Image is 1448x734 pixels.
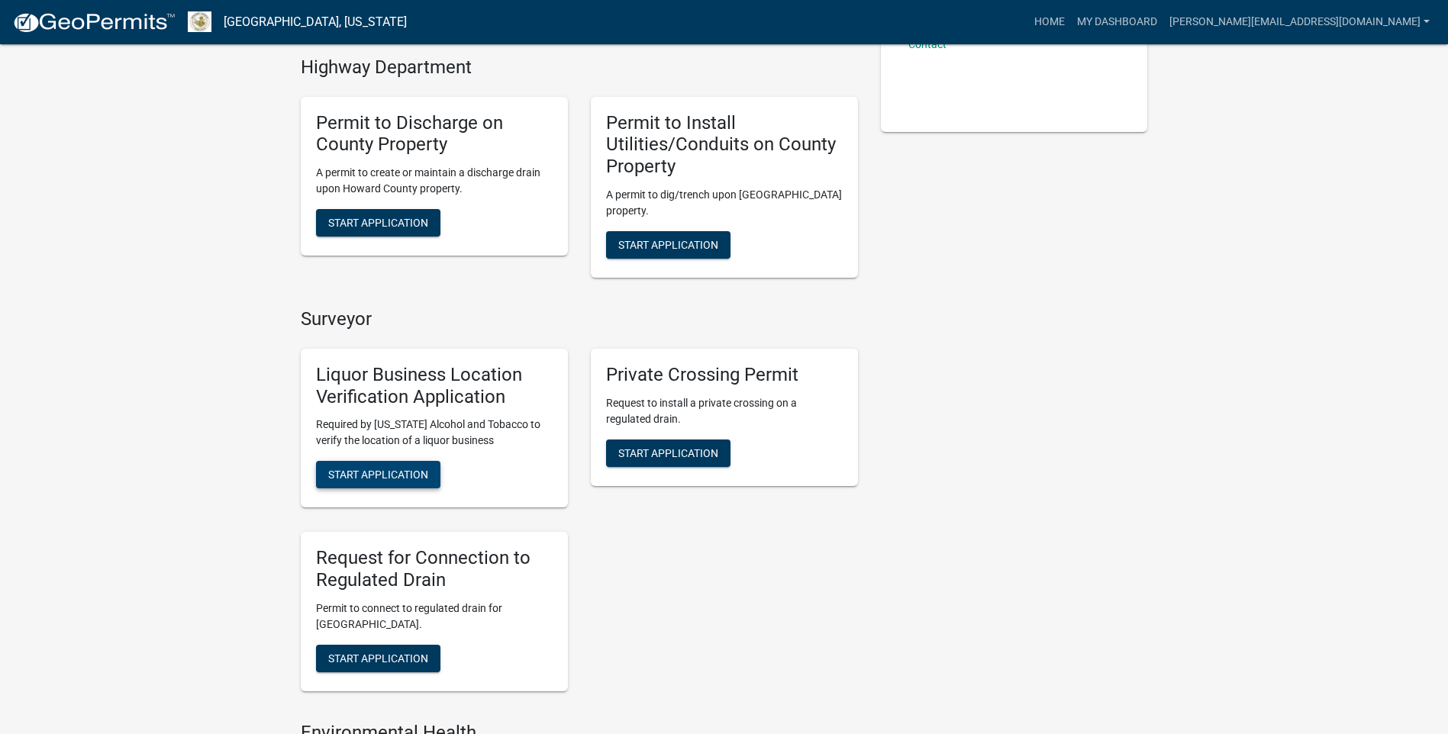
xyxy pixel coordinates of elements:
button: Start Application [606,231,730,259]
h4: Surveyor [301,308,858,330]
p: Request to install a private crossing on a regulated drain. [606,395,843,427]
button: Start Application [316,461,440,488]
h5: Request for Connection to Regulated Drain [316,547,553,591]
span: Start Application [328,468,428,481]
h4: Highway Department [301,56,858,79]
h5: Permit to Install Utilities/Conduits on County Property [606,112,843,178]
h5: Permit to Discharge on County Property [316,112,553,156]
p: A permit to create or maintain a discharge drain upon Howard County property. [316,165,553,197]
span: Start Application [328,217,428,229]
h5: Liquor Business Location Verification Application [316,364,553,408]
button: Start Application [606,439,730,467]
a: Contact [908,38,947,50]
a: Home [1028,8,1071,37]
span: Start Application [618,239,718,251]
p: Permit to connect to regulated drain for [GEOGRAPHIC_DATA]. [316,600,553,633]
img: Howard County, Indiana [188,11,211,32]
button: Start Application [316,645,440,672]
a: [GEOGRAPHIC_DATA], [US_STATE] [224,9,407,35]
span: Start Application [618,446,718,459]
a: [PERSON_NAME][EMAIL_ADDRESS][DOMAIN_NAME] [1163,8,1436,37]
a: My Dashboard [1071,8,1163,37]
span: Start Application [328,652,428,665]
h5: Private Crossing Permit [606,364,843,386]
p: A permit to dig/trench upon [GEOGRAPHIC_DATA] property. [606,187,843,219]
p: Required by [US_STATE] Alcohol and Tobacco to verify the location of a liquor business [316,417,553,449]
button: Start Application [316,209,440,237]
